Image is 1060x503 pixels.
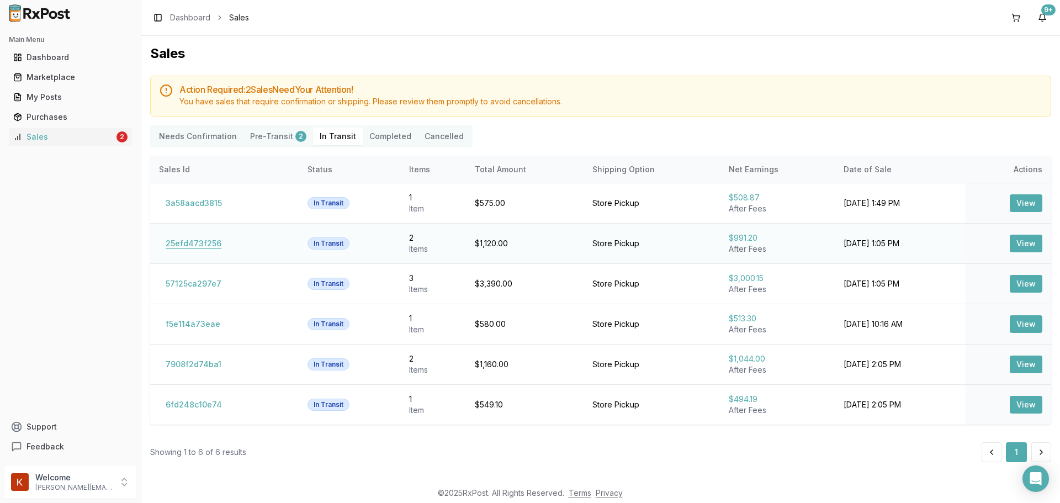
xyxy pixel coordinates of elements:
img: RxPost Logo [4,4,75,22]
div: In Transit [308,237,349,250]
th: Sales Id [150,156,299,183]
div: Sales [13,131,114,142]
div: Showing 1 to 6 of 6 results [150,447,246,458]
h1: Sales [150,45,1051,62]
th: Status [299,156,400,183]
div: [DATE] 1:49 PM [844,198,957,209]
th: Actions [966,156,1051,183]
div: After Fees [729,364,826,375]
button: View [1010,235,1042,252]
div: $494.19 [729,394,826,405]
div: Purchases [13,112,128,123]
div: 3 [409,273,457,284]
button: Support [4,417,136,437]
th: Date of Sale [835,156,966,183]
div: 1 [409,394,457,405]
button: Marketplace [4,68,136,86]
a: Dashboard [9,47,132,67]
div: $1,120.00 [475,238,575,249]
div: 9+ [1041,4,1056,15]
div: After Fees [729,284,826,295]
p: [PERSON_NAME][EMAIL_ADDRESS][DOMAIN_NAME] [35,483,112,492]
div: [DATE] 10:16 AM [844,319,957,330]
button: 1 [1006,442,1027,462]
div: My Posts [13,92,128,103]
div: $1,044.00 [729,353,826,364]
button: View [1010,194,1042,212]
a: Sales2 [9,127,132,147]
nav: breadcrumb [170,12,249,23]
th: Items [400,156,466,183]
div: Store Pickup [592,359,711,370]
div: Item s [409,243,457,255]
span: Sales [229,12,249,23]
p: Welcome [35,472,112,483]
h2: Main Menu [9,35,132,44]
button: 6fd248c10e74 [159,396,229,414]
button: View [1010,315,1042,333]
th: Shipping Option [584,156,720,183]
button: View [1010,275,1042,293]
a: My Posts [9,87,132,107]
button: In Transit [313,128,363,145]
button: Feedback [4,437,136,457]
button: View [1010,356,1042,373]
button: Completed [363,128,418,145]
div: Store Pickup [592,319,711,330]
button: 3a58aacd3815 [159,194,229,212]
div: In Transit [308,197,349,209]
div: In Transit [308,358,349,370]
div: 2 [116,131,128,142]
div: $549.10 [475,399,575,410]
div: $580.00 [475,319,575,330]
button: 9+ [1033,9,1051,27]
button: Cancelled [418,128,470,145]
div: $508.87 [729,192,826,203]
div: In Transit [308,318,349,330]
div: In Transit [308,278,349,290]
button: f5e114a73eae [159,315,227,333]
button: Sales2 [4,128,136,146]
div: Open Intercom Messenger [1022,465,1049,492]
a: Marketplace [9,67,132,87]
div: Store Pickup [592,399,711,410]
button: 7908f2d74ba1 [159,356,228,373]
div: [DATE] 2:05 PM [844,399,957,410]
div: [DATE] 2:05 PM [844,359,957,370]
div: Marketplace [13,72,128,83]
span: Feedback [26,441,64,452]
div: In Transit [308,399,349,411]
div: After Fees [729,324,826,335]
div: Item s [409,284,457,295]
a: Dashboard [170,12,210,23]
div: $3,390.00 [475,278,575,289]
div: Dashboard [13,52,128,63]
div: [DATE] 1:05 PM [844,238,957,249]
button: Purchases [4,108,136,126]
img: User avatar [11,473,29,491]
div: 1 [409,313,457,324]
button: Pre-Transit [243,128,313,145]
button: 25efd473f256 [159,235,228,252]
div: Item [409,324,457,335]
div: Item s [409,364,457,375]
div: $3,000.15 [729,273,826,284]
div: $1,160.00 [475,359,575,370]
a: Privacy [596,488,623,497]
div: 2 [295,131,306,142]
button: View [1010,396,1042,414]
div: Store Pickup [592,198,711,209]
button: Needs Confirmation [152,128,243,145]
th: Total Amount [466,156,584,183]
th: Net Earnings [720,156,835,183]
button: My Posts [4,88,136,106]
div: Item [409,203,457,214]
h5: Action Required: 2 Sale s Need Your Attention! [179,85,1042,94]
div: [DATE] 1:05 PM [844,278,957,289]
div: You have sales that require confirmation or shipping. Please review them promptly to avoid cancel... [179,96,1042,107]
div: Store Pickup [592,238,711,249]
div: 2 [409,232,457,243]
div: $513.30 [729,313,826,324]
button: 57125ca297e7 [159,275,228,293]
button: Dashboard [4,49,136,66]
